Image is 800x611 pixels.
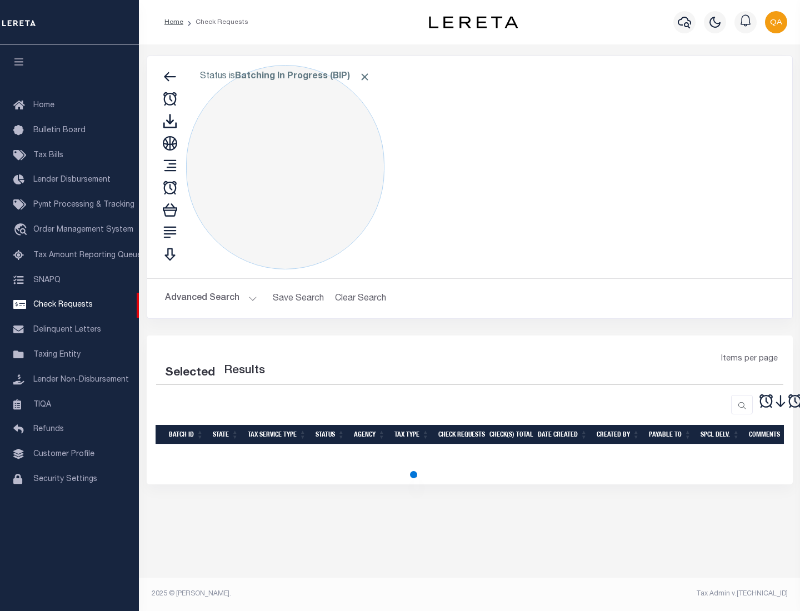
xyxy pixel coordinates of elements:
[434,425,485,444] th: Check Requests
[331,288,391,309] button: Clear Search
[143,589,470,599] div: 2025 © [PERSON_NAME].
[164,425,208,444] th: Batch Id
[13,223,31,238] i: travel_explore
[33,450,94,458] span: Customer Profile
[33,152,63,159] span: Tax Bills
[390,425,434,444] th: Tax Type
[164,19,183,26] a: Home
[696,425,744,444] th: Spcl Delv.
[33,276,61,284] span: SNAPQ
[165,288,257,309] button: Advanced Search
[429,16,518,28] img: logo-dark.svg
[33,201,134,209] span: Pymt Processing & Tracking
[592,425,644,444] th: Created By
[208,425,243,444] th: State
[33,176,111,184] span: Lender Disbursement
[721,353,778,365] span: Items per page
[183,17,248,27] li: Check Requests
[33,425,64,433] span: Refunds
[478,589,788,599] div: Tax Admin v.[TECHNICAL_ID]
[533,425,592,444] th: Date Created
[359,71,371,83] span: Click to Remove
[349,425,390,444] th: Agency
[224,362,265,380] label: Results
[186,65,384,269] div: Click to Edit
[33,376,129,384] span: Lender Non-Disbursement
[33,351,81,359] span: Taxing Entity
[165,364,215,382] div: Selected
[33,326,101,334] span: Delinquent Letters
[243,425,311,444] th: Tax Service Type
[33,301,93,309] span: Check Requests
[765,11,787,33] img: svg+xml;base64,PHN2ZyB4bWxucz0iaHR0cDovL3d3dy53My5vcmcvMjAwMC9zdmciIHBvaW50ZXItZXZlbnRzPSJub25lIi...
[33,127,86,134] span: Bulletin Board
[33,102,54,109] span: Home
[485,425,533,444] th: Check(s) Total
[235,72,371,81] b: Batching In Progress (BIP)
[33,400,51,408] span: TIQA
[266,288,331,309] button: Save Search
[33,252,142,259] span: Tax Amount Reporting Queue
[33,475,97,483] span: Security Settings
[33,226,133,234] span: Order Management System
[744,425,794,444] th: Comments
[311,425,349,444] th: Status
[644,425,696,444] th: Payable To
